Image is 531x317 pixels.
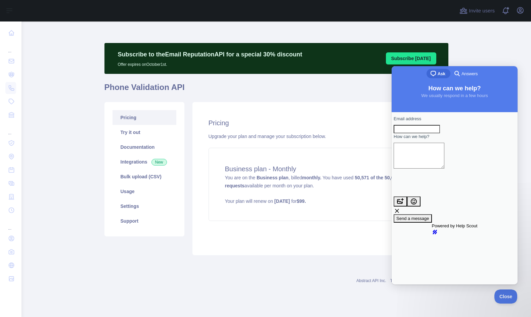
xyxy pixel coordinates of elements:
span: Invite users [469,7,495,15]
h2: Pricing [209,118,432,128]
strong: Business plan [257,175,289,180]
div: Upgrade your plan and manage your subscription below. [209,133,432,140]
strong: monthly. [302,175,321,180]
p: Your plan will renew on for [225,198,416,205]
a: Usage [113,184,176,199]
span: New [151,159,167,166]
p: Subscribe to the Email Reputation API for a special 30 % discount [118,50,302,59]
h4: Business plan - Monthly [225,164,416,174]
p: Offer expires on October 1st. [118,59,302,67]
a: Bulk upload (CSV) [113,169,176,184]
strong: $ 99 . [297,198,306,204]
span: You are on the , billed You have used available per month on your plan. [225,175,416,205]
button: Subscribe [DATE] [386,52,436,64]
div: ... [5,40,16,54]
div: ... [5,218,16,231]
h1: Phone Validation API [104,82,448,98]
strong: [DATE] [274,198,290,204]
a: Terms of service [390,278,419,283]
a: Documentation [113,140,176,154]
button: Invite users [458,5,496,16]
iframe: Help Scout Beacon - Live Chat, Contact Form, and Knowledge Base [392,66,518,284]
a: Pricing [113,110,176,125]
a: Integrations New [113,154,176,169]
a: Abstract API Inc. [356,278,386,283]
a: Support [113,214,176,228]
a: Settings [113,199,176,214]
a: Try it out [113,125,176,140]
iframe: Help Scout Beacon - Close [494,289,518,304]
div: ... [5,122,16,136]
